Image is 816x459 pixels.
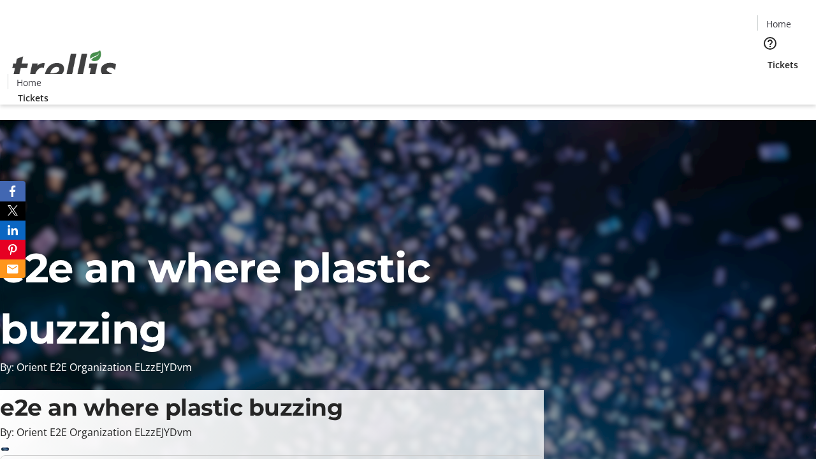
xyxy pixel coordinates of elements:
[8,76,49,89] a: Home
[766,17,791,31] span: Home
[17,76,41,89] span: Home
[757,71,783,97] button: Cart
[18,91,48,105] span: Tickets
[757,31,783,56] button: Help
[757,58,808,71] a: Tickets
[758,17,799,31] a: Home
[768,58,798,71] span: Tickets
[8,91,59,105] a: Tickets
[8,36,121,100] img: Orient E2E Organization ELzzEJYDvm's Logo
